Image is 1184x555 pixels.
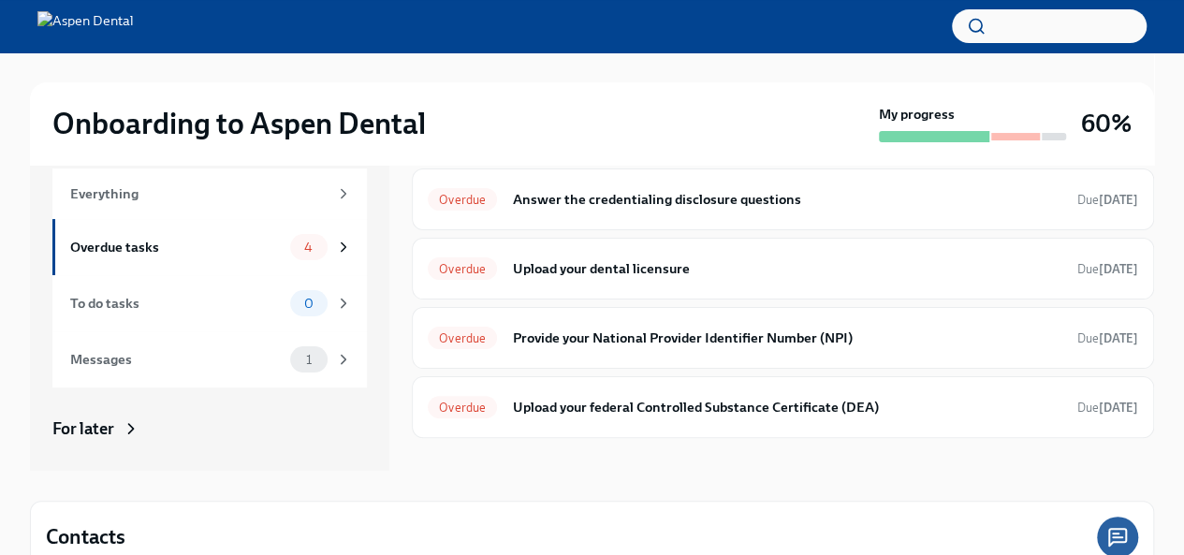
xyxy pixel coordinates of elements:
span: 1 [295,353,323,367]
span: Due [1077,193,1138,207]
span: September 19th, 2025 09:00 [1077,260,1138,278]
div: Everything [70,183,328,204]
h6: Answer the credentialing disclosure questions [512,189,1062,210]
a: OverdueUpload your dental licensureDue[DATE] [428,254,1138,284]
div: Overdue tasks [70,237,283,257]
h3: 60% [1081,107,1132,140]
span: September 19th, 2025 09:00 [1077,191,1138,209]
span: September 19th, 2025 09:00 [1077,329,1138,347]
a: OverdueUpload your federal Controlled Substance Certificate (DEA)Due[DATE] [428,392,1138,422]
a: To do tasks0 [52,275,367,331]
span: Overdue [428,331,497,345]
span: Overdue [428,262,497,276]
span: 0 [293,297,325,311]
div: To do tasks [70,293,283,314]
img: Aspen Dental [37,11,134,41]
a: For later [52,417,367,440]
h6: Upload your federal Controlled Substance Certificate (DEA) [512,397,1062,417]
a: OverdueProvide your National Provider Identifier Number (NPI)Due[DATE] [428,323,1138,353]
h2: Onboarding to Aspen Dental [52,105,426,142]
span: September 19th, 2025 09:00 [1077,399,1138,416]
strong: [DATE] [1099,193,1138,207]
span: Due [1077,331,1138,345]
span: Overdue [428,193,497,207]
div: Messages [70,349,283,370]
a: Messages1 [52,331,367,387]
div: For later [52,417,114,440]
a: OverdueAnswer the credentialing disclosure questionsDue[DATE] [428,184,1138,214]
span: 4 [293,241,324,255]
span: Due [1077,401,1138,415]
a: Archived [52,470,367,492]
h4: Contacts [46,523,125,551]
h6: Upload your dental licensure [512,258,1062,279]
span: Overdue [428,401,497,415]
strong: [DATE] [1099,401,1138,415]
a: Overdue tasks4 [52,219,367,275]
strong: [DATE] [1099,331,1138,345]
strong: [DATE] [1099,262,1138,276]
span: Due [1077,262,1138,276]
a: Everything [52,168,367,219]
strong: My progress [879,105,955,124]
h6: Provide your National Provider Identifier Number (NPI) [512,328,1062,348]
